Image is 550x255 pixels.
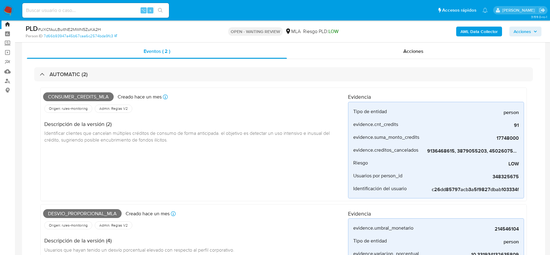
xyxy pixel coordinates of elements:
span: Riesgo PLD: [303,28,339,35]
h3: AUTOMATIC (2) [50,71,88,78]
input: Buscar usuario o caso... [22,6,169,14]
span: Acciones [514,27,531,36]
p: OPEN - WAITING REVIEW [228,27,283,36]
span: Accesos rápidos [442,7,476,13]
a: 7d66b93947a45b67caa6c2574bda9fc3 [44,33,117,39]
p: magali.barcan@mercadolibre.com [502,7,537,13]
a: Notificaciones [482,8,488,13]
h4: Descripción de la versión (4) [44,237,234,244]
div: MLA [285,28,301,35]
div: AUTOMATIC (2) [34,67,533,81]
h4: Descripción de la versión (2) [44,121,343,127]
span: Identificar clientes que cancelan múltiples créditos de consumo de forma anticipada. el objetivo ... [44,130,331,143]
button: Acciones [509,27,541,36]
span: Consumer_credits_mla [43,92,114,102]
button: search-icon [154,6,167,15]
a: Salir [539,7,545,13]
span: Usuarios que hayan tenido un desvío porcentual elevado con respecto al perfil corporativo. [44,246,234,253]
span: s [149,7,151,13]
span: ⌥ [141,7,146,13]
span: 3.159.0-rc-1 [531,14,547,19]
button: AML Data Collector [456,27,502,36]
span: Desvio_proporcional_mla [43,209,122,218]
span: Admin. Reglas V2 [99,223,128,228]
p: Creado hace un mes [126,210,170,217]
span: Origen: rules-monitoring [48,106,88,111]
span: Origen: rules-monitoring [48,223,88,228]
b: PLD [26,24,38,33]
span: Acciones [403,48,424,55]
span: Eventos ( 2 ) [144,48,170,55]
b: AML Data Collector [460,27,498,36]
span: # UXCfAuLBuitNE2MWN5ZuKA2H [38,26,101,32]
span: Admin. Reglas V2 [99,106,128,111]
b: Person ID [26,33,42,39]
p: Creado hace un mes [118,94,162,100]
span: LOW [328,28,339,35]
